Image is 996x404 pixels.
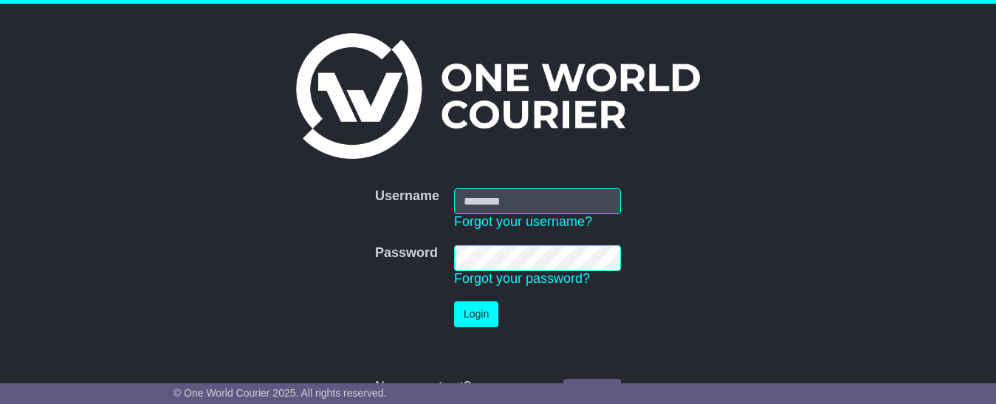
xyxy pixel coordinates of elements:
div: No account yet? [375,379,621,395]
button: Login [454,301,498,327]
a: Forgot your username? [454,214,592,229]
span: © One World Courier 2025. All rights reserved. [174,387,387,399]
label: Password [375,245,438,261]
label: Username [375,188,439,205]
img: One World [296,33,699,159]
a: Forgot your password? [454,271,590,286]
